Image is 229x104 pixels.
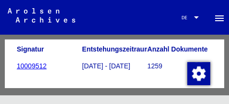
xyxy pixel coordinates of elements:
p: [DATE] - [DATE] [82,61,147,71]
a: 10009512 [17,62,46,70]
img: Arolsen_neg.svg [8,8,75,23]
b: Entstehungszeitraum [82,45,150,53]
b: Anzahl Dokumente [148,45,208,53]
b: Signatur [17,45,44,53]
div: Zustimmung ändern [187,62,210,85]
button: Toggle sidenav [210,8,229,27]
mat-icon: Side nav toggle icon [214,13,225,24]
span: DE [182,15,192,20]
img: Zustimmung ändern [187,62,210,85]
p: 1259 [148,61,212,71]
